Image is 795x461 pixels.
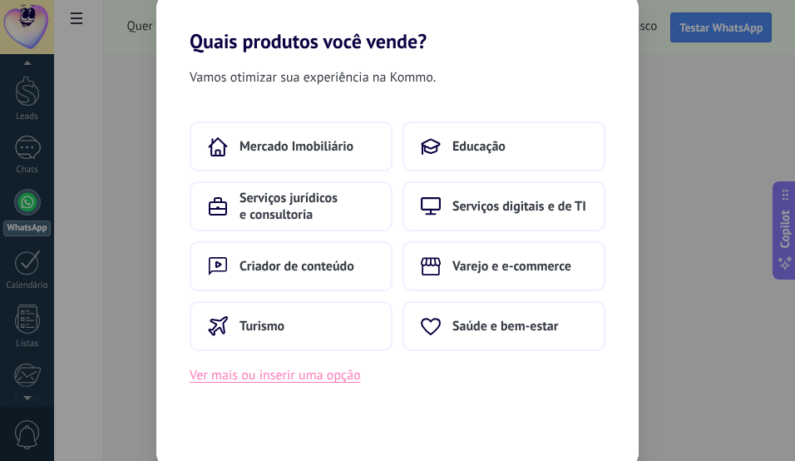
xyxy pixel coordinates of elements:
span: Varejo e e-commerce [452,258,571,275]
button: Ver mais ou inserir uma opção [190,364,361,386]
span: Serviços digitais e de TI [452,198,586,215]
button: Turismo [190,301,393,351]
button: Varejo e e-commerce [402,241,605,291]
button: Serviços digitais e de TI [402,181,605,231]
button: Saúde e bem-estar [402,301,605,351]
button: Mercado Imobiliário [190,121,393,171]
span: Mercado Imobiliário [239,138,353,155]
button: Criador de conteúdo [190,241,393,291]
button: Serviços jurídicos e consultoria [190,181,393,231]
span: Turismo [239,318,284,335]
span: Vamos otimizar sua experiência na Kommo. [190,67,436,88]
span: Educação [452,138,506,155]
span: Criador de conteúdo [239,258,354,275]
button: Educação [402,121,605,171]
span: Saúde e bem-estar [452,318,558,335]
span: Serviços jurídicos e consultoria [239,190,374,223]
